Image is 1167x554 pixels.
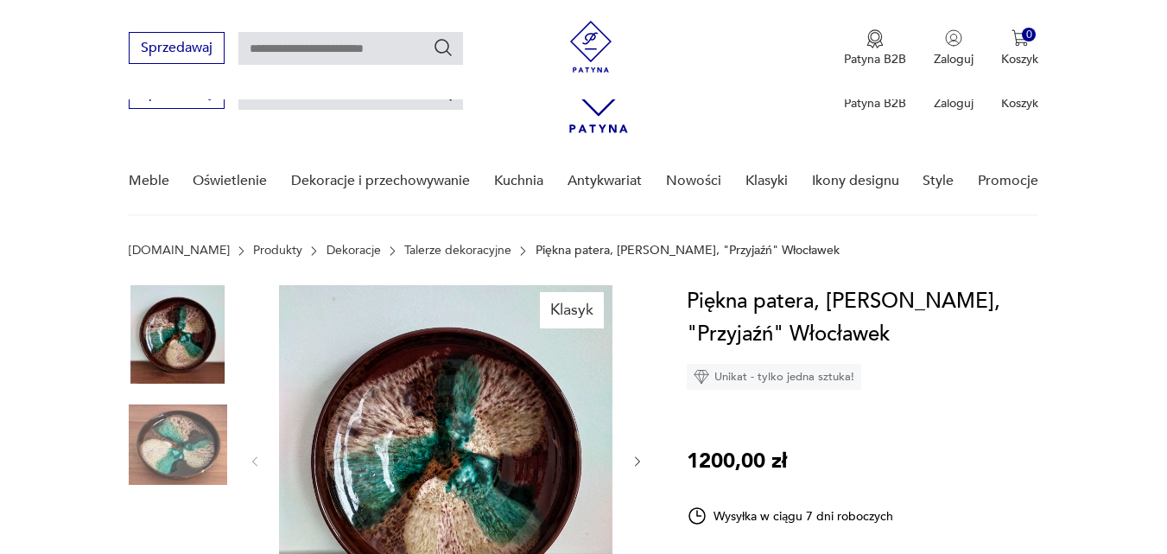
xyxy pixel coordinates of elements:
[866,29,884,48] img: Ikona medalu
[1001,29,1038,67] button: 0Koszyk
[844,29,906,67] a: Ikona medaluPatyna B2B
[844,95,906,111] p: Patyna B2B
[934,29,974,67] button: Zaloguj
[540,292,604,328] div: Klasyk
[1001,95,1038,111] p: Koszyk
[687,285,1051,351] h1: Piękna patera, [PERSON_NAME], "Przyjaźń" Włocławek
[745,148,788,214] a: Klasyki
[129,244,230,258] a: [DOMAIN_NAME]
[666,148,721,214] a: Nowości
[923,148,954,214] a: Style
[1022,28,1037,42] div: 0
[1012,29,1029,47] img: Ikona koszyka
[694,369,709,385] img: Ikona diamentu
[536,244,840,258] p: Piękna patera, [PERSON_NAME], "Przyjaźń" Włocławek
[253,244,302,258] a: Produkty
[291,148,470,214] a: Dekoracje i przechowywanie
[1001,51,1038,67] p: Koszyk
[193,148,267,214] a: Oświetlenie
[844,29,906,67] button: Patyna B2B
[687,364,861,390] div: Unikat - tylko jedna sztuka!
[934,51,974,67] p: Zaloguj
[129,43,225,55] a: Sprzedawaj
[687,445,787,478] p: 1200,00 zł
[129,32,225,64] button: Sprzedawaj
[433,37,453,58] button: Szukaj
[568,148,642,214] a: Antykwariat
[945,29,962,47] img: Ikonka użytkownika
[494,148,543,214] a: Kuchnia
[978,148,1038,214] a: Promocje
[404,244,511,258] a: Talerze dekoracyjne
[129,285,227,384] img: Zdjęcie produktu Piękna patera, Andrzej Trzaska, "Przyjaźń" Włocławek
[129,88,225,100] a: Sprzedawaj
[812,148,899,214] a: Ikony designu
[565,21,617,73] img: Patyna - sklep z meblami i dekoracjami vintage
[687,506,894,526] div: Wysyłka w ciągu 7 dni roboczych
[129,148,169,214] a: Meble
[934,95,974,111] p: Zaloguj
[129,396,227,494] img: Zdjęcie produktu Piękna patera, Andrzej Trzaska, "Przyjaźń" Włocławek
[844,51,906,67] p: Patyna B2B
[327,244,381,258] a: Dekoracje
